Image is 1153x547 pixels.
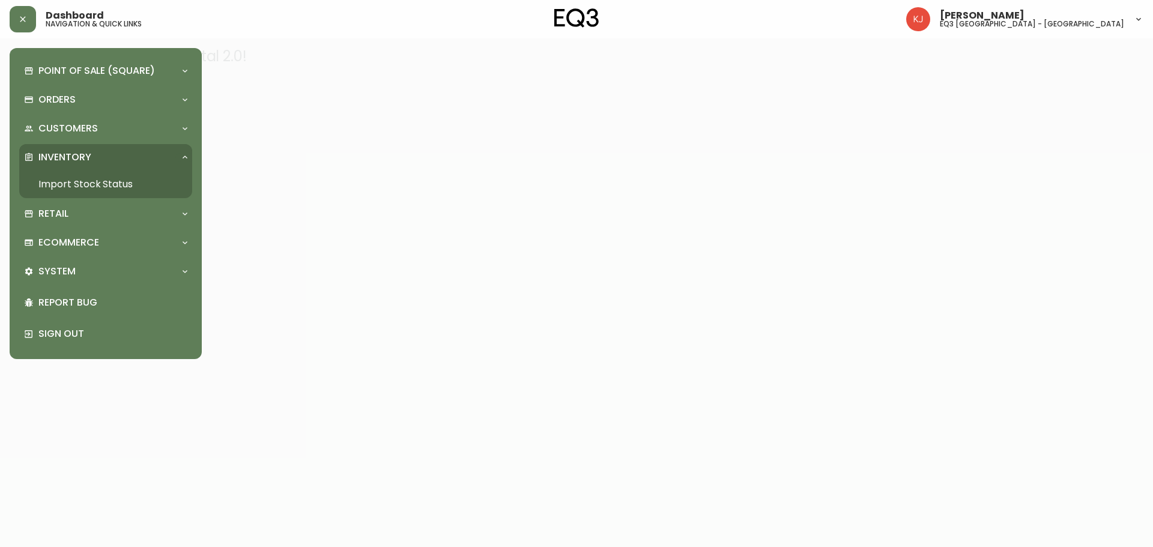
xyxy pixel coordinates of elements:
div: Retail [19,201,192,227]
p: Sign Out [38,327,187,340]
img: 24a625d34e264d2520941288c4a55f8e [906,7,930,31]
h5: eq3 [GEOGRAPHIC_DATA] - [GEOGRAPHIC_DATA] [940,20,1124,28]
span: Dashboard [46,11,104,20]
p: Orders [38,93,76,106]
h5: navigation & quick links [46,20,142,28]
div: System [19,258,192,285]
p: Customers [38,122,98,135]
a: Import Stock Status [19,171,192,198]
div: Point of Sale (Square) [19,58,192,84]
p: Retail [38,207,68,220]
span: [PERSON_NAME] [940,11,1024,20]
p: System [38,265,76,278]
div: Customers [19,115,192,142]
p: Ecommerce [38,236,99,249]
div: Report Bug [19,287,192,318]
div: Inventory [19,144,192,171]
img: logo [554,8,599,28]
div: Sign Out [19,318,192,349]
p: Report Bug [38,296,187,309]
div: Ecommerce [19,229,192,256]
p: Point of Sale (Square) [38,64,155,77]
p: Inventory [38,151,91,164]
div: Orders [19,86,192,113]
